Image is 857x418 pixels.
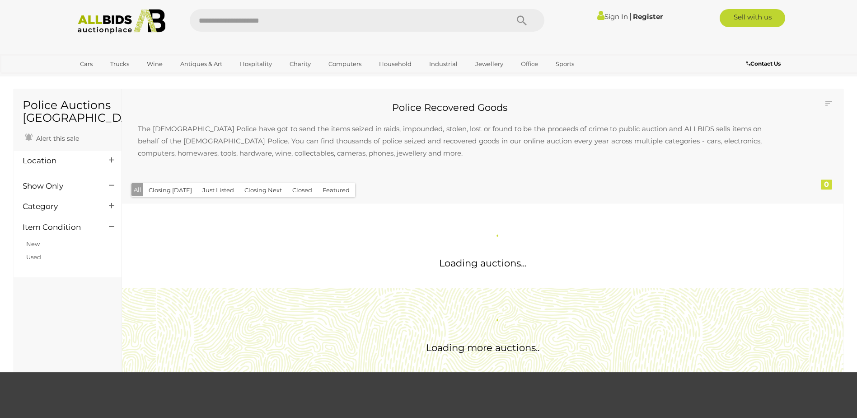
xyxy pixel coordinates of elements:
a: New [26,240,40,247]
div: 0 [821,180,832,190]
a: Antiques & Art [174,57,228,71]
span: | [629,11,632,21]
a: Trucks [104,57,135,71]
a: Jewellery [469,57,509,71]
button: Search [499,9,544,32]
h2: Police Recovered Goods [129,102,771,113]
a: Industrial [423,57,464,71]
a: [GEOGRAPHIC_DATA] [74,71,150,86]
button: Closing [DATE] [143,183,197,197]
h4: Location [23,157,95,165]
button: Closed [287,183,318,197]
a: Household [373,57,417,71]
h4: Category [23,202,95,211]
a: Sign In [597,12,628,21]
h4: Show Only [23,182,95,190]
a: Sell with us [720,9,785,27]
button: Closing Next [239,183,287,197]
a: Cars [74,57,98,71]
button: Just Listed [197,183,239,197]
span: Loading auctions... [439,257,526,269]
a: Hospitality [234,57,278,71]
a: Wine [141,57,169,71]
a: Computers [323,57,367,71]
a: Sports [550,57,580,71]
span: Alert this sale [34,134,79,142]
h4: Item Condition [23,223,95,232]
p: The [DEMOGRAPHIC_DATA] Police have got to send the items seized in raids, impounded, stolen, lost... [129,114,771,168]
a: Charity [284,57,317,71]
button: All [131,183,144,196]
span: Loading more auctions.. [426,342,539,353]
a: Office [515,57,544,71]
a: Alert this sale [23,131,81,144]
img: Allbids.com.au [73,9,171,34]
h1: Police Auctions [GEOGRAPHIC_DATA] [23,99,112,124]
b: Contact Us [746,60,781,67]
a: Contact Us [746,59,783,69]
button: Featured [317,183,355,197]
a: Used [26,253,41,261]
a: Register [633,12,663,21]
